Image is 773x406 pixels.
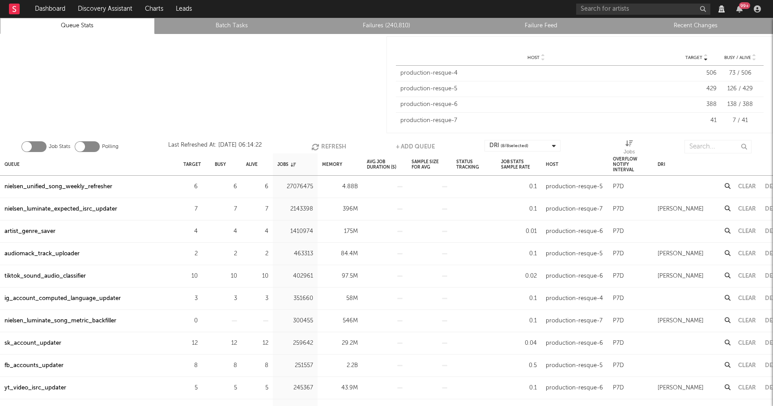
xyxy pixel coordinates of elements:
div: 0 [183,316,198,326]
div: 41 [676,116,717,125]
div: 245367 [277,383,313,393]
div: production-resque-5 [546,360,603,371]
a: yt_video_isrc_updater [4,383,66,393]
div: production-resque-5 [546,182,603,192]
div: Last Refreshed At: [DATE] 06:14:22 [168,140,262,153]
div: 0.1 [501,249,537,259]
div: 73 / 506 [721,69,759,78]
div: 6 [183,182,198,192]
div: 546M [322,316,358,326]
button: 99+ [736,5,743,13]
div: 7 [215,204,237,215]
a: nielsen_unified_song_weekly_refresher [4,182,112,192]
button: Clear [738,296,756,301]
div: 0.01 [501,226,537,237]
div: Job Stats Sample Rate [501,155,537,174]
div: Host [546,155,558,174]
div: 2 [183,249,198,259]
div: 0.1 [501,182,537,192]
div: 8 [215,360,237,371]
div: 5 [183,383,198,393]
div: 43.9M [322,383,358,393]
label: Polling [102,141,119,152]
div: production-resque-5 [400,85,672,93]
div: 0.02 [501,271,537,282]
a: artist_genre_saver [4,226,55,237]
a: fb_accounts_updater [4,360,64,371]
div: P7D [613,338,624,349]
button: Clear [738,385,756,391]
span: ( 8 / 8 selected) [501,140,528,151]
div: [PERSON_NAME] [658,271,704,282]
label: Job Stats [49,141,70,152]
a: Recent Changes [623,21,768,31]
div: 2 [246,249,268,259]
div: P7D [613,316,624,326]
div: 84.4M [322,249,358,259]
input: Search for artists [576,4,710,15]
div: P7D [613,271,624,282]
div: 251557 [277,360,313,371]
div: P7D [613,226,624,237]
div: 3 [215,293,237,304]
div: 10 [215,271,237,282]
a: sk_account_updater [4,338,61,349]
div: 396M [322,204,358,215]
div: production-resque-6 [546,338,603,349]
div: 6 [246,182,268,192]
div: DRI [489,140,528,151]
div: P7D [613,204,624,215]
div: 0.1 [501,204,537,215]
div: nielsen_luminate_expected_isrc_updater [4,204,117,215]
button: Clear [738,273,756,279]
div: 429 [676,85,717,93]
div: 4 [215,226,237,237]
div: production-resque-4 [400,69,672,78]
div: 402961 [277,271,313,282]
span: Busy / Alive [724,55,751,60]
div: 0.1 [501,316,537,326]
div: Status Tracking [456,155,492,174]
button: Clear [738,184,756,190]
div: 300455 [277,316,313,326]
div: 2 [215,249,237,259]
div: production-resque-7 [546,204,603,215]
div: 3 [183,293,198,304]
div: Jobs [624,140,635,157]
a: audiomack_track_uploader [4,249,80,259]
a: nielsen_luminate_song_metric_backfiller [4,316,116,326]
div: production-resque-4 [546,293,603,304]
div: 58M [322,293,358,304]
div: 12 [183,338,198,349]
div: 388 [676,100,717,109]
a: Batch Tasks [160,21,305,31]
div: 138 / 388 [721,100,759,109]
button: + Add Queue [396,140,435,153]
div: Jobs [624,147,635,157]
div: 4 [183,226,198,237]
a: Failure Feed [469,21,614,31]
div: 99 + [739,2,750,9]
div: production-resque-7 [400,116,672,125]
div: 126 / 429 [721,85,759,93]
div: 7 / 41 [721,116,759,125]
a: tiktok_sound_audio_classifier [4,271,86,282]
div: P7D [613,249,624,259]
div: 10 [183,271,198,282]
div: 1410974 [277,226,313,237]
div: 7 [183,204,198,215]
div: 0.1 [501,293,537,304]
div: 29.2M [322,338,358,349]
div: P7D [613,182,624,192]
div: Target [183,155,201,174]
div: P7D [613,293,624,304]
div: 2.2B [322,360,358,371]
div: 2143398 [277,204,313,215]
div: production-resque-6 [546,271,603,282]
div: 97.5M [322,271,358,282]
